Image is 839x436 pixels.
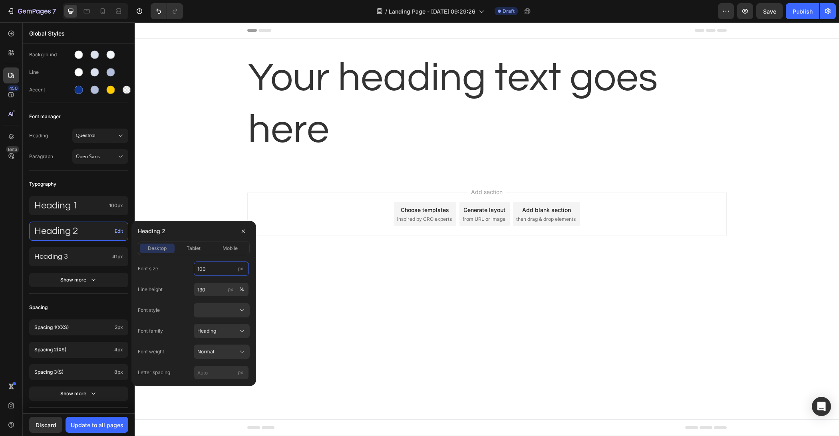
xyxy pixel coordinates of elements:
[262,193,317,200] span: inspired by CRO experts
[115,228,123,235] span: Edit
[29,69,72,76] div: Line
[76,132,117,139] span: Questrial
[138,226,165,236] span: Heading 2
[388,183,436,192] div: Add blank section
[114,369,123,376] span: 8px
[385,7,387,16] span: /
[115,324,123,331] span: 2px
[3,3,60,19] button: 7
[34,225,111,237] p: Heading 2
[34,252,109,261] p: Heading 3
[112,253,123,260] span: 41px
[56,324,69,330] span: (xxs)
[138,265,158,272] label: Font size
[194,262,249,276] input: px
[29,386,128,401] button: Show more
[34,369,111,376] p: Spacing 3
[114,346,123,353] span: 4px
[197,348,214,355] span: Normal
[52,6,56,16] p: 7
[187,245,201,252] span: tablet
[36,421,56,429] div: Discard
[29,132,72,139] span: Heading
[238,369,243,375] span: px
[266,183,314,192] div: Choose templates
[793,7,813,16] div: Publish
[29,303,48,312] span: Spacing
[194,345,250,359] button: Normal
[34,199,106,212] p: Heading 1
[34,346,111,353] p: Spacing 2
[60,276,97,284] div: Show more
[756,3,783,19] button: Save
[151,3,183,19] div: Undo/Redo
[194,365,249,380] input: px
[57,369,64,375] span: (s)
[60,390,97,398] div: Show more
[34,324,111,331] p: Spacing 1
[6,146,19,153] div: Beta
[109,202,123,209] span: 100px
[29,86,72,93] div: Accent
[237,285,247,294] button: px
[238,266,243,272] span: px
[138,307,160,314] label: Font style
[135,22,839,436] iframe: Design area
[29,153,72,160] span: Paragraph
[226,285,235,294] button: %
[138,286,163,293] label: Line height
[148,245,167,252] span: desktop
[239,286,244,293] div: %
[503,8,515,15] span: Draft
[72,129,128,143] button: Questrial
[763,8,776,15] span: Save
[57,347,66,353] span: (xs)
[138,327,163,335] label: Font family
[812,397,831,416] div: Open Intercom Messenger
[72,149,128,164] button: Open Sans
[194,324,250,338] button: Heading
[29,112,61,121] span: Font manager
[223,245,238,252] span: mobile
[29,179,56,189] span: Typography
[76,153,117,160] span: Open Sans
[786,3,819,19] button: Publish
[389,7,475,16] span: Landing Page - [DATE] 09:29:26
[8,85,19,91] div: 450
[329,183,371,192] div: Generate layout
[138,369,170,376] label: Letter spacing
[328,193,371,200] span: from URL or image
[333,165,371,174] span: Add section
[138,348,164,355] label: Font weight
[194,282,249,297] input: px%
[228,286,233,293] div: px
[29,51,72,58] div: Background
[197,327,216,335] span: Heading
[29,417,62,433] button: Discard
[29,273,128,287] button: Show more
[29,29,128,38] p: Global Styles
[382,193,441,200] span: then drag & drop elements
[66,417,128,433] button: Update to all pages
[71,421,123,429] div: Update to all pages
